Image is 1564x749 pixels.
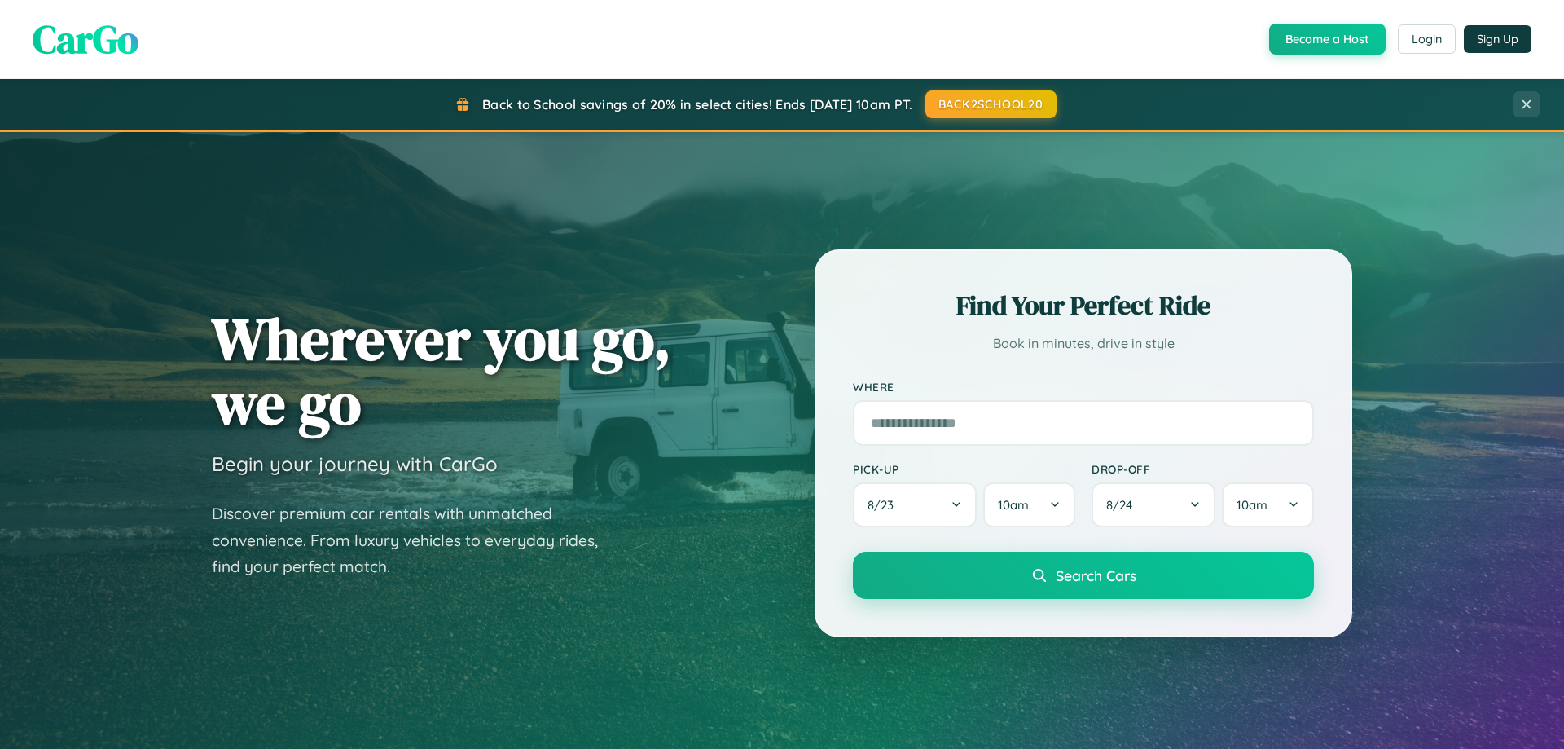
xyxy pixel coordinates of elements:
p: Discover premium car rentals with unmatched convenience. From luxury vehicles to everyday rides, ... [212,500,619,580]
button: Become a Host [1269,24,1386,55]
label: Pick-up [853,462,1075,476]
span: CarGo [33,12,138,66]
span: 8 / 24 [1106,497,1140,513]
span: 8 / 23 [868,497,902,513]
h3: Begin your journey with CarGo [212,452,498,476]
span: 10am [1237,497,1267,513]
h1: Wherever you go, we go [212,306,671,435]
label: Where [853,380,1314,394]
button: Search Cars [853,552,1314,599]
button: 10am [983,482,1075,527]
h2: Find Your Perfect Ride [853,288,1314,324]
span: Search Cars [1056,566,1136,584]
button: 8/23 [853,482,977,527]
span: 10am [998,497,1029,513]
button: Login [1398,24,1456,54]
button: BACK2SCHOOL20 [925,90,1057,118]
label: Drop-off [1092,462,1314,476]
p: Book in minutes, drive in style [853,332,1314,355]
button: 8/24 [1092,482,1215,527]
span: Back to School savings of 20% in select cities! Ends [DATE] 10am PT. [482,96,912,112]
button: Sign Up [1464,25,1531,53]
button: 10am [1222,482,1314,527]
